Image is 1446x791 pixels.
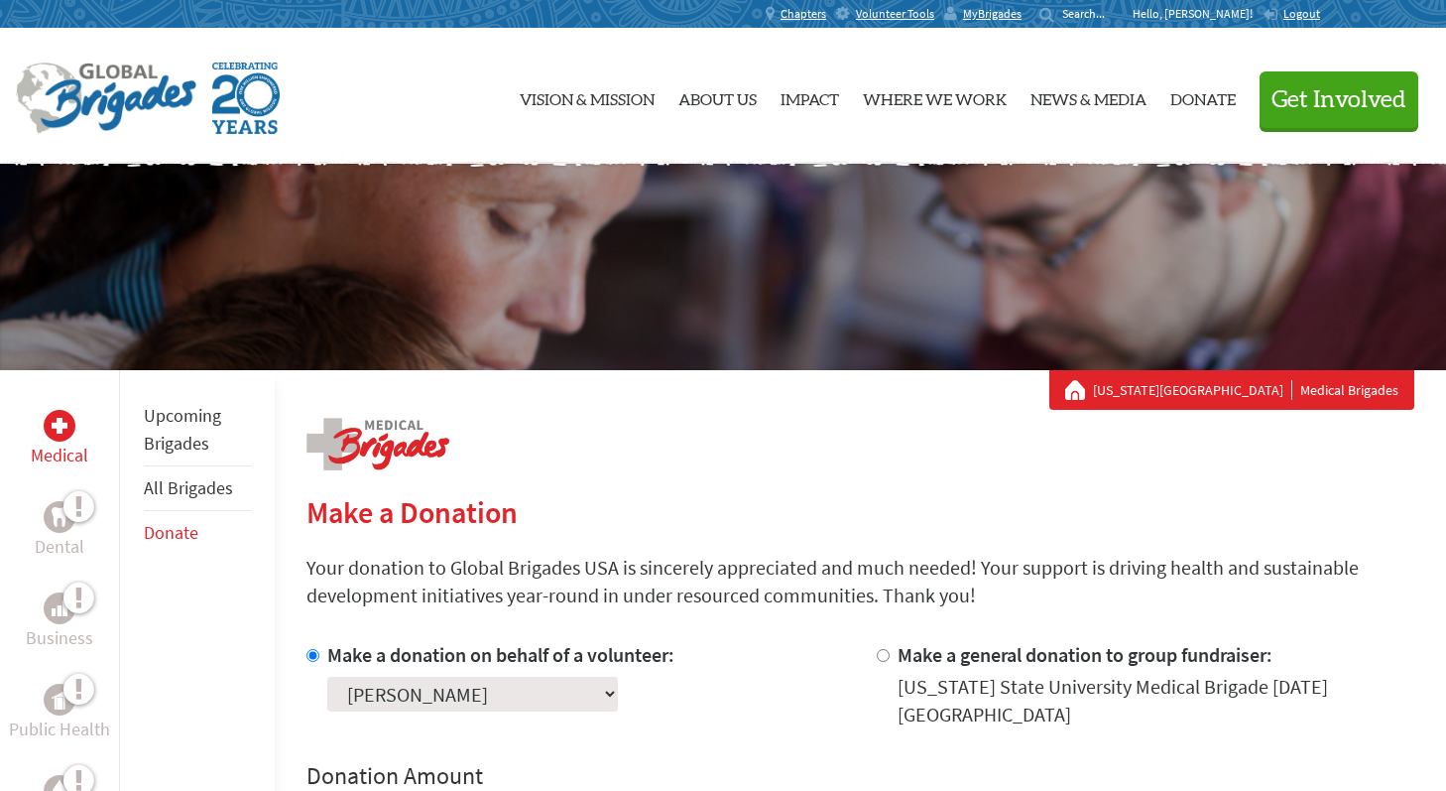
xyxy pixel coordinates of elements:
[306,418,449,470] img: logo-medical.png
[1170,45,1236,148] a: Donate
[1260,71,1418,128] button: Get Involved
[144,511,251,555] li: Donate
[16,63,196,134] img: Global Brigades Logo
[1030,45,1146,148] a: News & Media
[52,690,67,710] img: Public Health
[1133,6,1263,22] p: Hello, [PERSON_NAME]!
[52,600,67,616] img: Business
[44,410,75,442] div: Medical
[520,45,655,148] a: Vision & Mission
[212,63,280,134] img: Global Brigades Celebrating 20 Years
[1062,6,1119,21] input: Search...
[306,494,1414,530] h2: Make a Donation
[1093,380,1292,400] a: [US_STATE][GEOGRAPHIC_DATA]
[1271,88,1406,112] span: Get Involved
[35,501,84,561] a: DentalDental
[144,521,198,544] a: Donate
[1065,380,1398,400] div: Medical Brigades
[26,624,93,652] p: Business
[35,533,84,561] p: Dental
[781,6,826,22] span: Chapters
[898,642,1272,667] label: Make a general donation to group fundraiser:
[1263,6,1320,22] a: Logout
[9,716,110,743] p: Public Health
[44,501,75,533] div: Dental
[26,593,93,652] a: BusinessBusiness
[44,593,75,624] div: Business
[781,45,839,148] a: Impact
[144,404,221,455] a: Upcoming Brigades
[144,466,251,511] li: All Brigades
[856,6,934,22] span: Volunteer Tools
[52,418,67,434] img: Medical
[31,442,88,469] p: Medical
[963,6,1022,22] span: MyBrigades
[144,394,251,466] li: Upcoming Brigades
[31,410,88,469] a: MedicalMedical
[678,45,757,148] a: About Us
[144,476,233,499] a: All Brigades
[52,507,67,526] img: Dental
[327,642,674,667] label: Make a donation on behalf of a volunteer:
[898,673,1414,728] div: [US_STATE] State University Medical Brigade [DATE] [GEOGRAPHIC_DATA]
[44,684,75,716] div: Public Health
[306,554,1414,609] p: Your donation to Global Brigades USA is sincerely appreciated and much needed! Your support is dr...
[863,45,1007,148] a: Where We Work
[9,684,110,743] a: Public HealthPublic Health
[1283,6,1320,21] span: Logout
